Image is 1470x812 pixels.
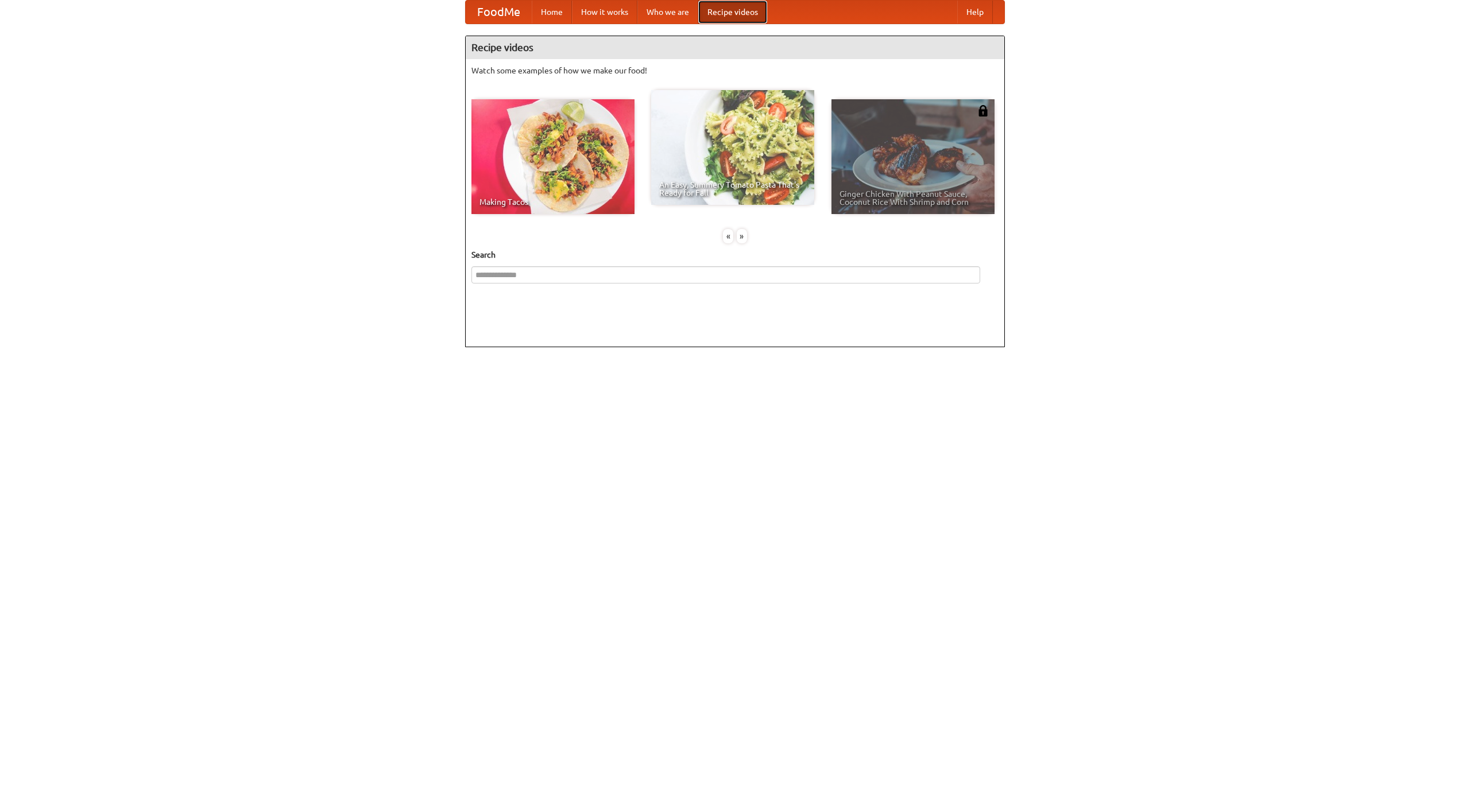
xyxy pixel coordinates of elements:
a: Help [957,1,993,24]
a: Home [532,1,572,24]
a: FoodMe [466,1,532,24]
h5: Search [471,249,999,261]
a: Recipe videos [698,1,767,24]
a: How it works [572,1,637,24]
a: An Easy, Summery Tomato Pasta That's Ready for Fall [651,90,814,205]
p: Watch some examples of how we make our food! [471,65,999,76]
a: Making Tacos [471,99,635,214]
div: » [737,229,747,243]
div: « [723,229,733,243]
img: 483408.png [977,105,989,116]
span: Making Tacos [479,198,626,206]
a: Who we are [637,1,698,24]
span: An Easy, Summery Tomato Pasta That's Ready for Fall [659,181,806,197]
h4: Recipe videos [466,36,1004,59]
